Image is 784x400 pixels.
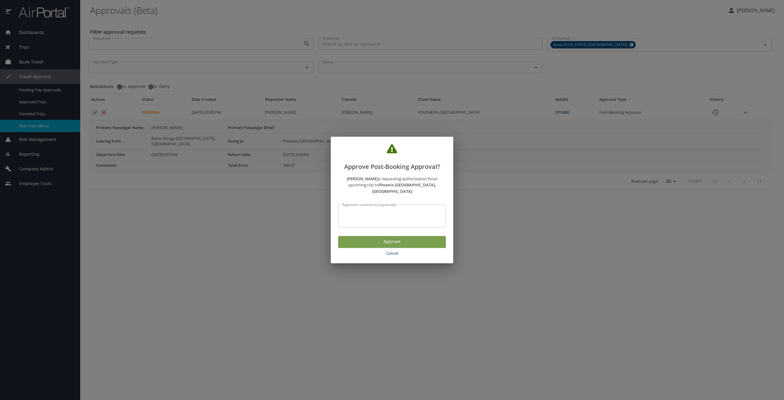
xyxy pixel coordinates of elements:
[372,182,436,194] strong: Phoenix [GEOGRAPHIC_DATA], [GEOGRAPHIC_DATA]
[338,236,446,248] button: Approve
[338,248,446,259] button: Cancel
[341,250,443,257] span: Cancel
[338,176,446,195] p: is requesting authorization for an upcoming trip to
[343,238,441,246] span: Approve
[338,144,446,172] h2: Approve Post-Booking Approval?
[347,176,378,181] strong: [PERSON_NAME]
